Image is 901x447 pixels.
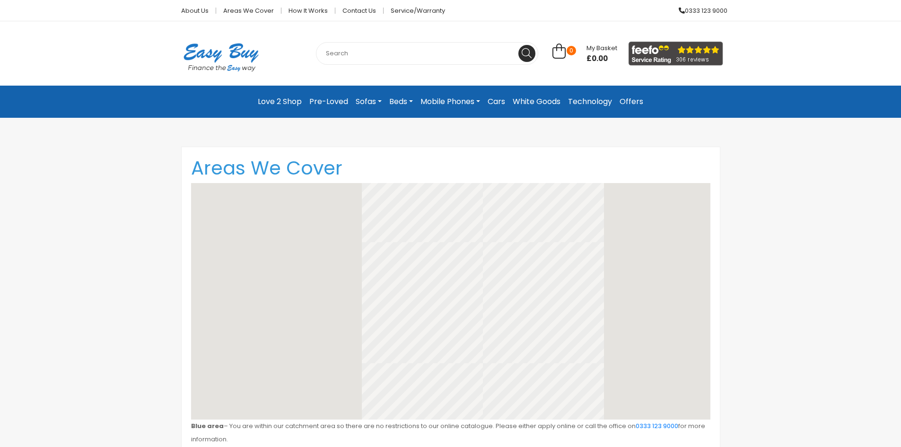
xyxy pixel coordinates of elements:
a: Service/Warranty [384,8,445,14]
a: 0333 123 9000 [636,421,678,430]
span: 0 [567,46,576,55]
a: Pre-Loved [306,93,352,110]
a: Sofas [352,93,385,110]
a: 0 My Basket £0.00 [552,49,617,60]
h1: Areas We Cover [191,157,710,179]
a: 0333 123 9000 [672,8,727,14]
a: Areas we cover [216,8,281,14]
span: £0.00 [586,54,617,63]
a: Contact Us [335,8,384,14]
a: Technology [564,93,616,110]
a: White Goods [509,93,564,110]
p: – You are within our catchment area so there are no restrictions to our online catalogue. Please ... [191,420,710,446]
b: Blue area [191,421,224,430]
a: How it works [281,8,335,14]
a: Cars [484,93,509,110]
a: About Us [174,8,216,14]
input: Search [316,42,538,65]
a: Mobile Phones [417,93,484,110]
span: My Basket [586,44,617,53]
a: Offers [616,93,647,110]
a: Love 2 Shop [254,93,306,110]
img: feefo_logo [629,42,723,66]
a: Beds [385,93,417,110]
img: Easy Buy [174,31,268,84]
